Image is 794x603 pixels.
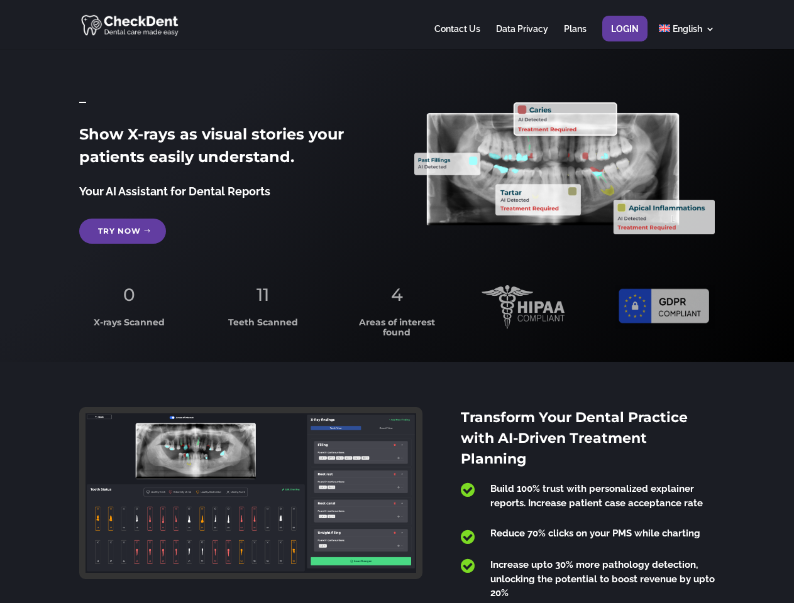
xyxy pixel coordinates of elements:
[461,529,475,545] span: 
[348,318,447,344] h3: Areas of interest found
[490,483,703,509] span: Build 100% trust with personalized explainer reports. Increase patient case acceptance rate
[461,409,688,467] span: Transform Your Dental Practice with AI-Driven Treatment Planning
[564,24,587,49] a: Plans
[611,24,639,49] a: Login
[490,559,715,599] span: Increase upto 30% more pathology detection, unlocking the potential to boost revenue by upto 20%
[123,284,135,305] span: 0
[79,185,270,198] span: Your AI Assistant for Dental Reports
[496,24,548,49] a: Data Privacy
[79,219,166,244] a: Try Now
[79,123,379,175] h2: Show X-rays as visual stories your patients easily understand.
[414,102,714,234] img: X_Ray_annotated
[461,482,475,498] span: 
[490,528,700,539] span: Reduce 70% clicks on your PMS while charting
[81,13,180,37] img: CheckDent AI
[434,24,480,49] a: Contact Us
[79,89,86,106] span: _
[673,24,702,34] span: English
[659,24,715,49] a: English
[461,558,475,574] span: 
[391,284,403,305] span: 4
[256,284,269,305] span: 11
